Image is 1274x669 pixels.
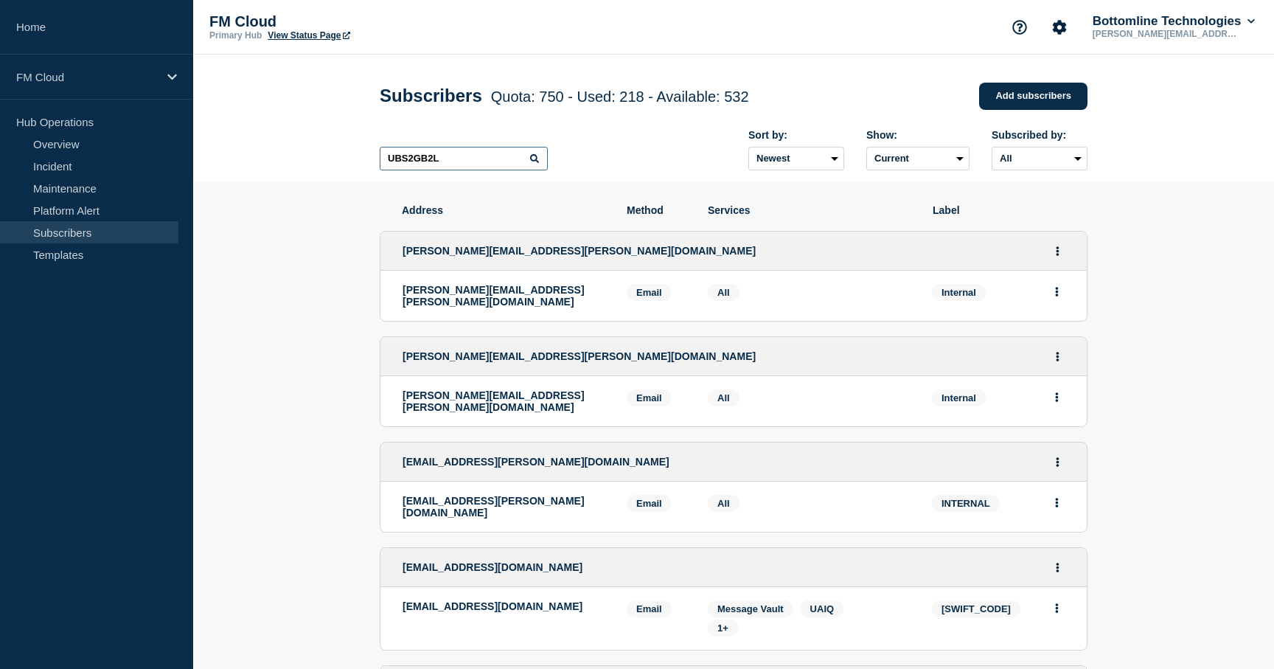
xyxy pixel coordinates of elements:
[1048,386,1066,409] button: Actions
[717,392,730,403] span: All
[403,284,605,308] p: [PERSON_NAME][EMAIL_ADDRESS][PERSON_NAME][DOMAIN_NAME]
[627,495,672,512] span: Email
[209,30,262,41] p: Primary Hub
[403,245,756,257] span: [PERSON_NAME][EMAIL_ADDRESS][PERSON_NAME][DOMAIN_NAME]
[403,561,582,573] span: [EMAIL_ADDRESS][DOMAIN_NAME]
[933,204,1065,216] span: Label
[403,389,605,413] p: [PERSON_NAME][EMAIL_ADDRESS][PERSON_NAME][DOMAIN_NAME]
[403,495,605,519] p: [EMAIL_ADDRESS][PERSON_NAME][DOMAIN_NAME]
[380,147,548,170] input: Search subscribers
[403,456,669,468] span: [EMAIL_ADDRESS][PERSON_NAME][DOMAIN_NAME]
[932,600,1020,617] span: [SWIFT_CODE]
[932,284,986,301] span: Internal
[16,71,158,83] p: FM Cloud
[268,30,349,41] a: View Status Page
[708,204,911,216] span: Services
[1048,556,1067,579] button: Actions
[717,498,730,509] span: All
[992,147,1087,170] select: Subscribed by
[1048,345,1067,368] button: Actions
[1048,491,1066,514] button: Actions
[402,204,605,216] span: Address
[1048,597,1066,620] button: Actions
[1048,451,1067,474] button: Actions
[627,389,672,406] span: Email
[1090,29,1243,39] p: [PERSON_NAME][EMAIL_ADDRESS][PERSON_NAME][DOMAIN_NAME]
[403,350,756,362] span: [PERSON_NAME][EMAIL_ADDRESS][PERSON_NAME][DOMAIN_NAME]
[748,147,844,170] select: Sort by
[932,389,986,406] span: Internal
[748,129,844,141] div: Sort by:
[717,603,784,614] span: Message Vault
[717,623,728,634] span: 1+
[810,603,835,614] span: UAIQ
[1044,12,1075,43] button: Account settings
[979,83,1087,110] a: Add subscribers
[627,600,672,617] span: Email
[932,495,1000,512] span: INTERNAL
[627,204,686,216] span: Method
[866,147,970,170] select: Deleted
[1048,280,1066,303] button: Actions
[866,129,970,141] div: Show:
[491,89,749,105] span: Quota: 750 - Used: 218 - Available: 532
[1004,12,1035,43] button: Support
[1048,240,1067,263] button: Actions
[717,287,730,298] span: All
[380,86,749,106] h1: Subscribers
[627,284,672,301] span: Email
[403,600,605,612] p: [EMAIL_ADDRESS][DOMAIN_NAME]
[209,13,504,30] p: FM Cloud
[1090,14,1258,29] button: Bottomline Technologies
[992,129,1087,141] div: Subscribed by:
